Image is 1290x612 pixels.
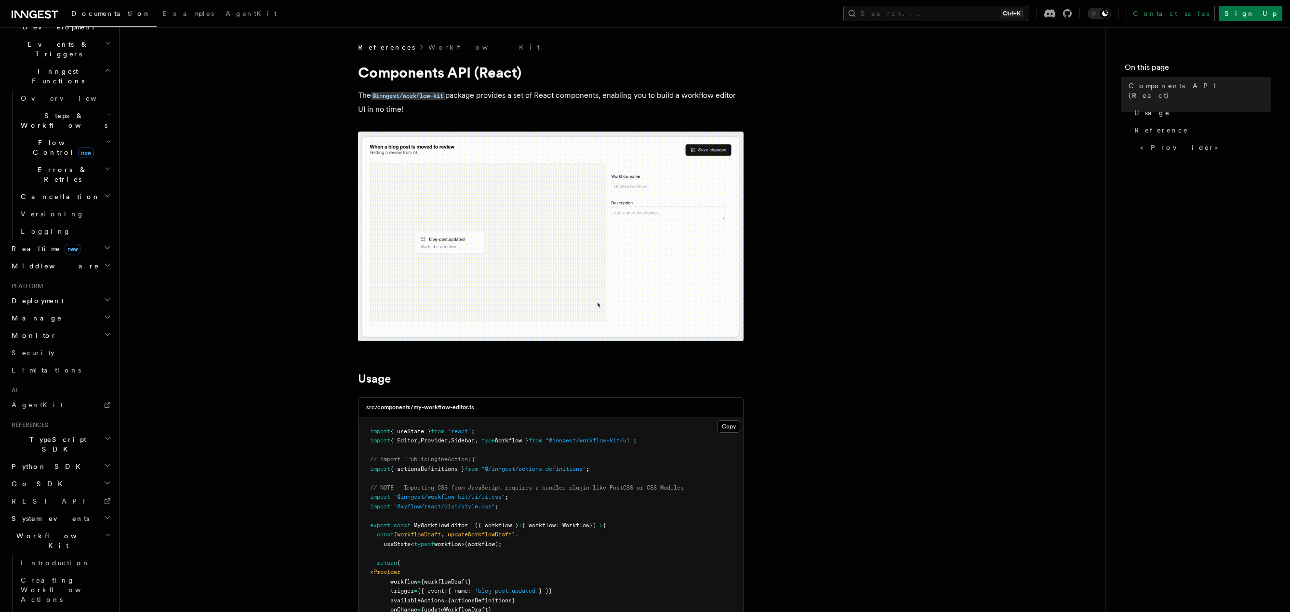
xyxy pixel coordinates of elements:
span: < [370,569,373,575]
span: import [370,428,390,435]
button: Toggle dark mode [1088,8,1111,19]
span: new [78,147,94,158]
button: Cancellation [17,188,113,205]
span: , [448,437,451,444]
span: Provider [421,437,448,444]
span: = [471,522,475,529]
div: Inngest Functions [8,90,113,240]
span: import [370,493,390,500]
span: AgentKit [12,401,63,409]
span: Versioning [21,210,84,218]
span: Events & Triggers [8,40,105,59]
span: [ [394,531,397,538]
span: from [431,428,444,435]
a: Limitations [8,361,113,379]
a: Usage [1130,104,1271,121]
span: System events [8,514,89,523]
span: Middleware [8,261,99,271]
span: ( [397,559,400,566]
span: REST API [12,497,93,505]
span: ; [633,437,637,444]
span: import [370,466,390,472]
span: < [411,541,414,547]
button: Manage [8,309,113,327]
span: type [481,437,495,444]
span: availableActions [390,597,444,604]
a: Creating Workflow Actions [17,572,113,608]
a: AgentKit [220,3,282,26]
button: Events & Triggers [8,36,113,63]
span: : [444,587,448,594]
span: workflow [390,578,417,585]
button: Steps & Workflows [17,107,113,134]
span: from [465,466,478,472]
span: return [377,559,397,566]
button: Realtimenew [8,240,113,257]
span: , [475,437,478,444]
span: = [414,587,417,594]
span: Python SDK [8,462,86,471]
a: Workflow Kit [428,42,540,52]
span: new [65,244,80,254]
span: Realtime [8,244,80,253]
code: @inngest/workflow-kit [371,92,445,100]
span: ; [495,503,498,510]
span: ; [586,466,589,472]
span: , [417,437,421,444]
span: { [603,522,606,529]
span: : [468,587,471,594]
span: , [441,531,444,538]
a: REST API [8,492,113,510]
span: { actionsDefinitions } [390,466,465,472]
a: Logging [17,223,113,240]
span: Components API (React) [1129,81,1271,100]
span: Workflow } [495,437,529,444]
span: Manage [8,313,62,323]
a: Sign Up [1219,6,1282,21]
h3: src/components/my-workflow-editor.ts [366,403,474,411]
p: The package provides a set of React components, enabling you to build a workflow editor UI in no ... [358,89,744,116]
a: AgentKit [8,396,113,413]
span: AgentKit [226,10,277,17]
span: import [370,437,390,444]
span: Examples [162,10,214,17]
span: : [519,522,522,529]
span: Workflow [562,522,589,529]
span: Reference [1134,125,1188,135]
span: Sidebar [451,437,475,444]
span: Overview [21,94,120,102]
span: Inngest Functions [8,67,104,86]
a: Usage [358,372,391,386]
span: Platform [8,282,43,290]
span: TypeScript SDK [8,435,104,454]
span: ; [471,428,475,435]
a: Introduction [17,554,113,572]
span: typeof [414,541,434,547]
img: workflow-kit-announcement-video-loop.gif [358,132,744,341]
span: Deployment [8,296,64,306]
a: Overview [17,90,113,107]
span: Errors & Retries [17,165,105,184]
span: Introduction [21,559,90,567]
span: const [394,522,411,529]
button: Errors & Retries [17,161,113,188]
span: "@inngest/workflow-kit/ui/ui.css" [394,493,505,500]
span: AI [8,386,18,394]
span: = [444,597,448,604]
button: Monitor [8,327,113,344]
span: "@/inngest/actions-definitions" [481,466,586,472]
a: Documentation [66,3,157,27]
span: workflow>(workflow); [434,541,502,547]
span: Documentation [71,10,151,17]
span: {workflowDraft} [421,578,471,585]
span: Creating Workflow Actions [21,576,105,603]
a: Versioning [17,205,113,223]
a: Security [8,344,113,361]
span: // NOTE - Importing CSS from JavaScript requires a bundler plugin like PostCSS or CSS Modules [370,484,684,491]
button: Copy [718,420,740,433]
span: : [556,522,559,529]
span: { workflow [522,522,556,529]
button: TypeScript SDK [8,431,113,458]
span: Provider [373,569,400,575]
span: Workflow Kit [8,531,105,550]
